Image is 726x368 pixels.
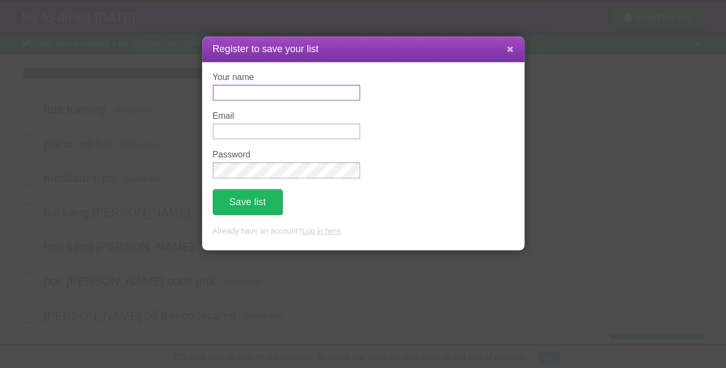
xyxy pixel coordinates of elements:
[213,42,514,56] h1: Register to save your list
[213,189,283,215] button: Save list
[302,227,341,235] a: Log in here
[213,150,360,160] label: Password
[213,111,360,121] label: Email
[213,226,514,237] p: Already have an account? .
[213,73,360,82] label: Your name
